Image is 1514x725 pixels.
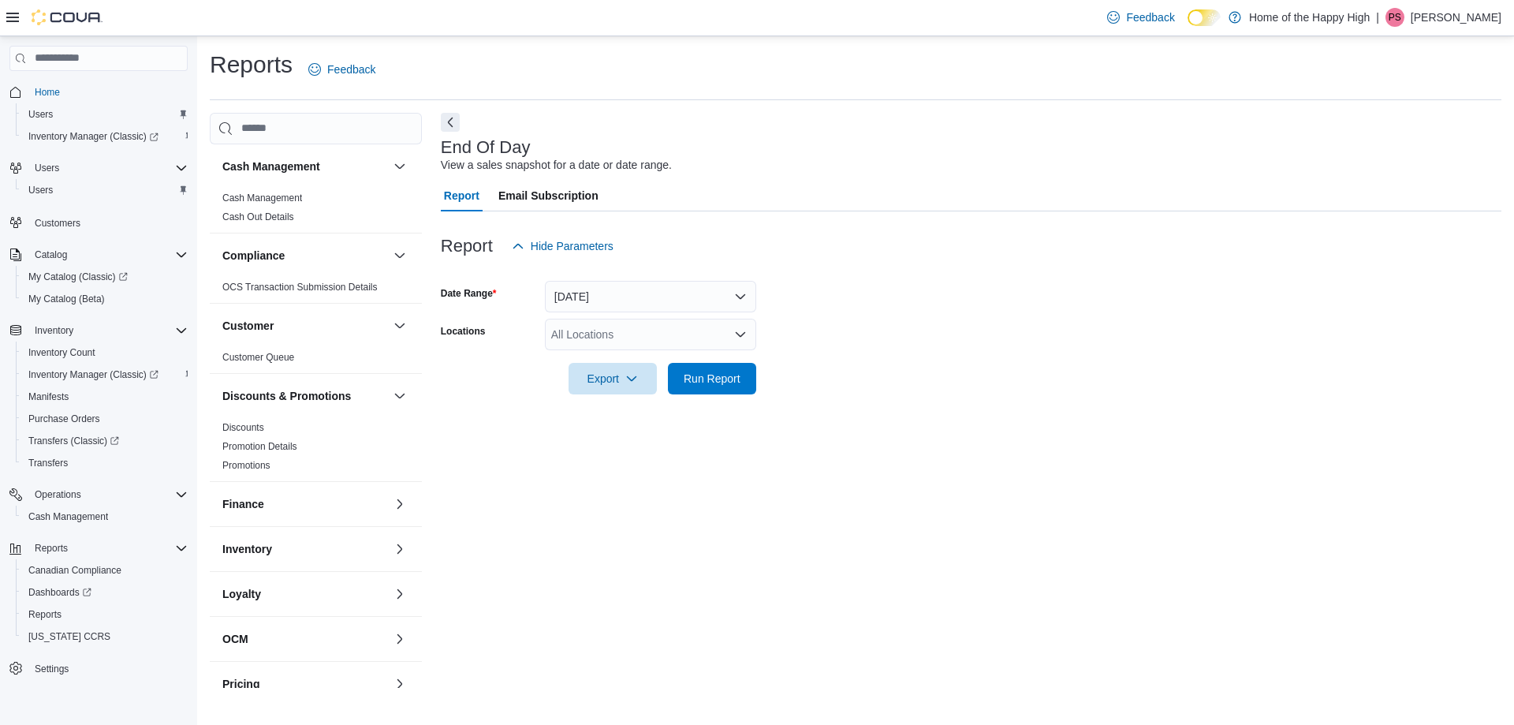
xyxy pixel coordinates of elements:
a: Cash Out Details [222,211,294,222]
span: Inventory Manager (Classic) [28,368,158,381]
a: Reports [22,605,68,624]
button: Customers [3,211,194,234]
span: Settings [28,659,188,678]
span: Users [22,181,188,200]
span: Home [28,82,188,102]
a: Users [22,105,59,124]
span: Home [35,86,60,99]
button: Cash Management [16,506,194,528]
a: Promotion Details [222,441,297,452]
button: Cash Management [390,157,409,176]
span: Transfers (Classic) [22,432,188,450]
button: Inventory Count [16,342,194,364]
span: Reports [35,542,68,555]
span: Users [28,184,53,196]
span: Settings [35,663,69,675]
h1: Reports [210,49,293,80]
button: Discounts & Promotions [390,387,409,405]
div: View a sales snapshot for a date or date range. [441,157,672,174]
span: My Catalog (Beta) [28,293,105,305]
p: | [1376,8,1379,27]
span: Transfers (Classic) [28,435,119,447]
span: Manifests [28,391,69,403]
a: Transfers (Classic) [16,430,194,452]
a: Purchase Orders [22,409,106,428]
span: Promotion Details [222,440,297,453]
span: Washington CCRS [22,627,188,646]
button: Operations [3,484,194,506]
a: Customer Queue [222,352,294,363]
span: Inventory Manager (Classic) [22,127,188,146]
span: Purchase Orders [28,413,100,425]
span: My Catalog (Classic) [28,271,128,283]
button: OCM [222,631,387,647]
button: Hide Parameters [505,230,620,262]
button: Customer [222,318,387,334]
span: Canadian Compliance [22,561,188,580]
button: Cash Management [222,159,387,174]
span: Reports [28,608,62,621]
a: Inventory Manager (Classic) [22,127,165,146]
a: Cash Management [22,507,114,526]
span: Dashboards [22,583,188,602]
span: Inventory Manager (Classic) [28,130,158,143]
a: Transfers (Classic) [22,432,125,450]
button: Next [441,113,460,132]
button: [DATE] [545,281,756,312]
button: Reports [16,604,194,626]
span: Report [444,180,479,211]
a: Canadian Compliance [22,561,128,580]
a: Discounts [222,422,264,433]
span: Users [28,108,53,121]
button: Reports [28,539,74,558]
h3: Finance [222,496,264,512]
h3: End Of Day [441,138,531,157]
div: Discounts & Promotions [210,418,422,481]
button: Operations [28,485,88,504]
button: OCM [390,630,409,648]
button: Inventory [3,320,194,342]
button: Loyalty [222,586,387,602]
span: Reports [22,605,188,624]
button: Settings [3,657,194,680]
a: Inventory Manager (Classic) [22,365,165,384]
span: Customer Queue [222,351,294,364]
span: OCS Transaction Submission Details [222,281,378,293]
span: Reports [28,539,188,558]
a: Settings [28,660,75,678]
span: Dashboards [28,586,91,599]
a: [US_STATE] CCRS [22,627,117,646]
h3: Loyalty [222,586,261,602]
a: My Catalog (Beta) [22,290,111,308]
button: Home [3,80,194,103]
a: My Catalog (Classic) [16,266,194,288]
button: [US_STATE] CCRS [16,626,194,648]
button: Discounts & Promotions [222,388,387,404]
h3: OCM [222,631,248,647]
nav: Complex example [9,74,188,719]
a: Manifests [22,387,75,406]
p: [PERSON_NAME] [1411,8,1501,27]
button: Canadian Compliance [16,559,194,581]
span: Cash Management [22,507,188,526]
button: Catalog [3,244,194,266]
label: Locations [441,325,486,338]
div: Customer [210,348,422,373]
a: Customers [28,214,87,233]
button: Finance [222,496,387,512]
a: Cash Management [222,192,302,204]
h3: Customer [222,318,274,334]
span: Feedback [327,62,375,77]
span: Cash Out Details [222,211,294,223]
button: Customer [390,316,409,335]
button: Transfers [16,452,194,474]
span: [US_STATE] CCRS [28,630,110,643]
button: Export [569,363,657,394]
button: Inventory [222,541,387,557]
a: Feedback [1101,2,1180,33]
span: Run Report [684,371,740,387]
button: Run Report [668,363,756,394]
button: Reports [3,537,194,559]
span: Inventory Count [28,346,95,359]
